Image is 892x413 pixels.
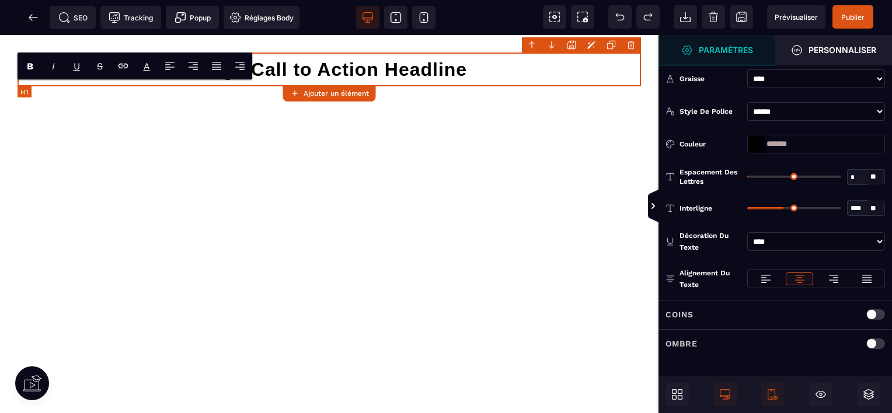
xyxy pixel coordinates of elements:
[699,45,753,54] strong: Paramètres
[857,383,880,406] span: Ouvrir les calques
[182,53,205,79] span: Align Center
[761,383,785,406] span: Afficher le mobile
[658,35,775,65] span: Ouvrir le gestionnaire de styles
[228,53,252,79] span: Align Right
[166,6,219,29] span: Créer une alerte modale
[111,53,135,79] span: Lien
[702,5,725,29] span: Nettoyage
[158,53,182,79] span: Align Left
[109,12,153,23] span: Tracking
[730,5,753,29] span: Enregistrer
[88,53,111,79] span: Strike-through
[680,167,741,186] span: Espacement des lettres
[665,307,694,321] p: Coins
[22,6,45,29] span: Retour
[767,5,825,29] span: Aperçu
[58,12,88,23] span: SEO
[809,383,832,406] span: Masquer le bloc
[665,267,741,290] p: Alignement du texte
[713,383,737,406] span: Afficher le desktop
[384,6,407,29] span: Voir tablette
[674,5,697,29] span: Importer
[665,337,698,351] p: Ombre
[205,53,228,79] span: Align Justify
[412,6,435,29] span: Voir mobile
[775,13,818,22] span: Prévisualiser
[18,17,641,51] h1: Large Call to Action Headline
[41,53,65,79] span: Italic
[27,61,33,72] b: B
[658,189,670,224] span: Afficher les vues
[74,61,80,72] u: U
[775,35,892,65] span: Ouvrir le gestionnaire de styles
[52,61,55,72] i: I
[100,6,161,29] span: Code de suivi
[97,61,103,72] s: S
[608,5,632,29] span: Défaire
[224,6,299,29] span: Favicon
[543,5,566,29] span: Voir les composants
[665,383,689,406] span: Ouvrir les blocs
[229,12,294,23] span: Réglages Body
[832,5,873,29] span: Enregistrer le contenu
[144,61,150,72] label: Font color
[65,53,88,79] span: Underline
[680,73,741,85] div: Graisse
[680,106,741,117] div: Style de police
[18,53,41,79] span: Bold
[144,61,150,72] p: A
[356,6,379,29] span: Voir bureau
[680,204,712,213] span: Interligne
[571,5,594,29] span: Capture d'écran
[283,85,376,101] button: Ajouter un élément
[680,230,741,253] div: Décoration du texte
[809,45,876,54] strong: Personnaliser
[304,89,369,97] strong: Ajouter un élément
[636,5,660,29] span: Rétablir
[680,138,741,150] div: Couleur
[175,12,211,23] span: Popup
[50,6,96,29] span: Métadata SEO
[841,13,865,22] span: Publier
